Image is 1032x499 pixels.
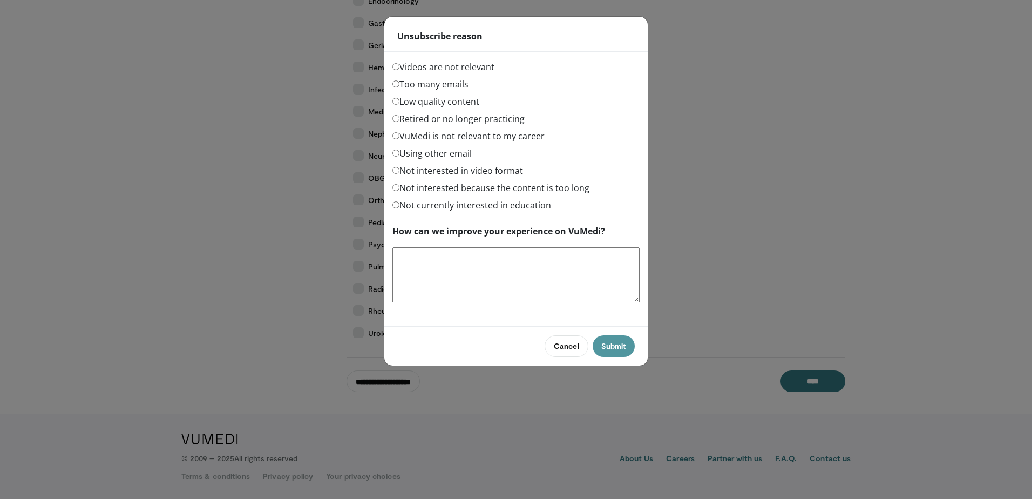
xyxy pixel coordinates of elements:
label: Not currently interested in education [392,199,551,212]
input: Using other email [392,150,399,157]
label: Videos are not relevant [392,60,494,73]
button: Cancel [545,335,588,357]
label: Not interested because the content is too long [392,181,589,194]
input: Retired or no longer practicing [392,115,399,122]
input: Not interested in video format [392,167,399,174]
label: Retired or no longer practicing [392,112,525,125]
label: Low quality content [392,95,479,108]
label: How can we improve your experience on VuMedi? [392,225,605,238]
label: Not interested in video format [392,164,523,177]
label: VuMedi is not relevant to my career [392,130,545,143]
input: VuMedi is not relevant to my career [392,132,399,139]
input: Not interested because the content is too long [392,184,399,191]
strong: Unsubscribe reason [397,30,483,43]
button: Submit [593,335,635,357]
input: Videos are not relevant [392,63,399,70]
label: Using other email [392,147,472,160]
input: Low quality content [392,98,399,105]
input: Not currently interested in education [392,201,399,208]
input: Too many emails [392,80,399,87]
label: Too many emails [392,78,469,91]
